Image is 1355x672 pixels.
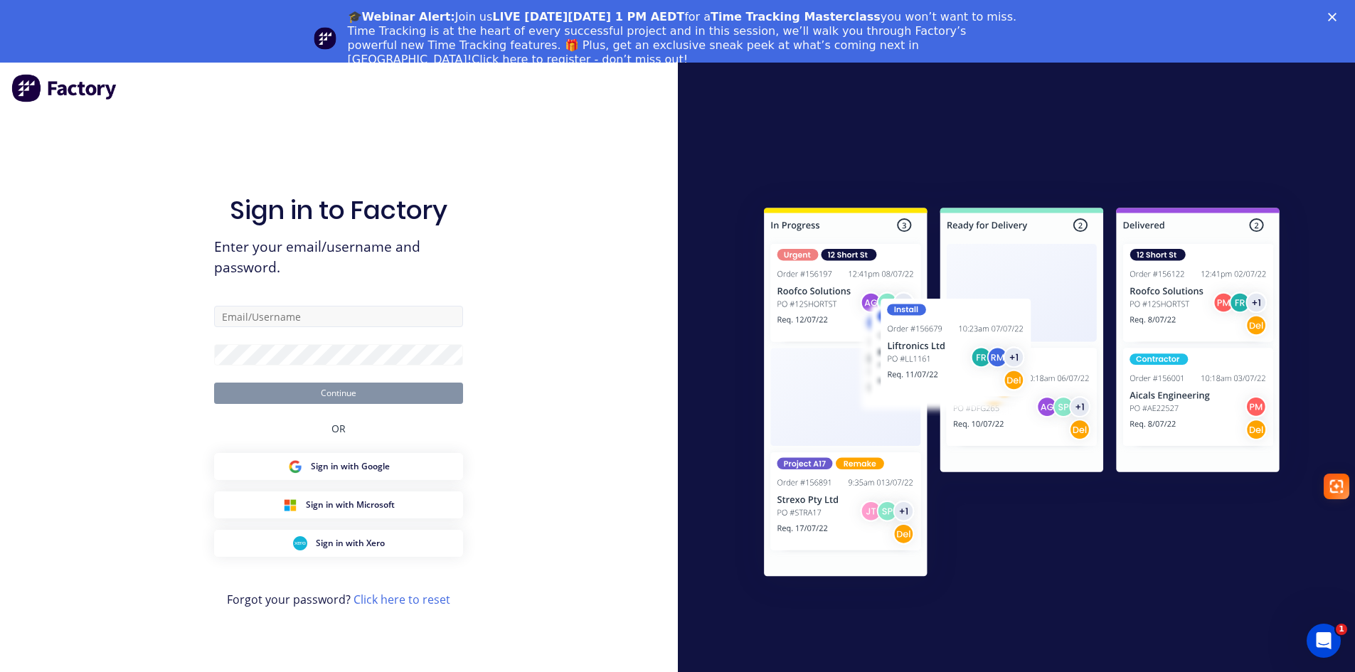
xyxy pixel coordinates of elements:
b: Time Tracking Masterclass [711,10,881,23]
img: Google Sign in [288,459,302,474]
input: Email/Username [214,306,463,327]
h1: Sign in to Factory [230,195,447,225]
div: OR [331,404,346,453]
button: Google Sign inSign in with Google [214,453,463,480]
b: 🎓Webinar Alert: [348,10,455,23]
img: Factory [11,74,118,102]
img: Microsoft Sign in [283,498,297,512]
img: Sign in [733,179,1311,610]
a: Click here to reset [354,592,450,607]
span: 1 [1336,624,1347,635]
span: Forgot your password? [227,591,450,608]
span: Enter your email/username and password. [214,237,463,278]
a: Click here to register - don’t miss out! [472,53,688,66]
iframe: Intercom live chat [1307,624,1341,658]
span: Sign in with Xero [316,537,385,550]
button: Microsoft Sign inSign in with Microsoft [214,491,463,518]
img: Profile image for Team [314,27,336,50]
b: LIVE [DATE][DATE] 1 PM AEDT [492,10,684,23]
button: Xero Sign inSign in with Xero [214,530,463,557]
span: Sign in with Google [311,460,390,473]
div: Join us for a you won’t want to miss. Time Tracking is at the heart of every successful project a... [348,10,1019,67]
button: Continue [214,383,463,404]
span: Sign in with Microsoft [306,498,395,511]
div: Close [1328,13,1342,21]
img: Xero Sign in [293,536,307,550]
